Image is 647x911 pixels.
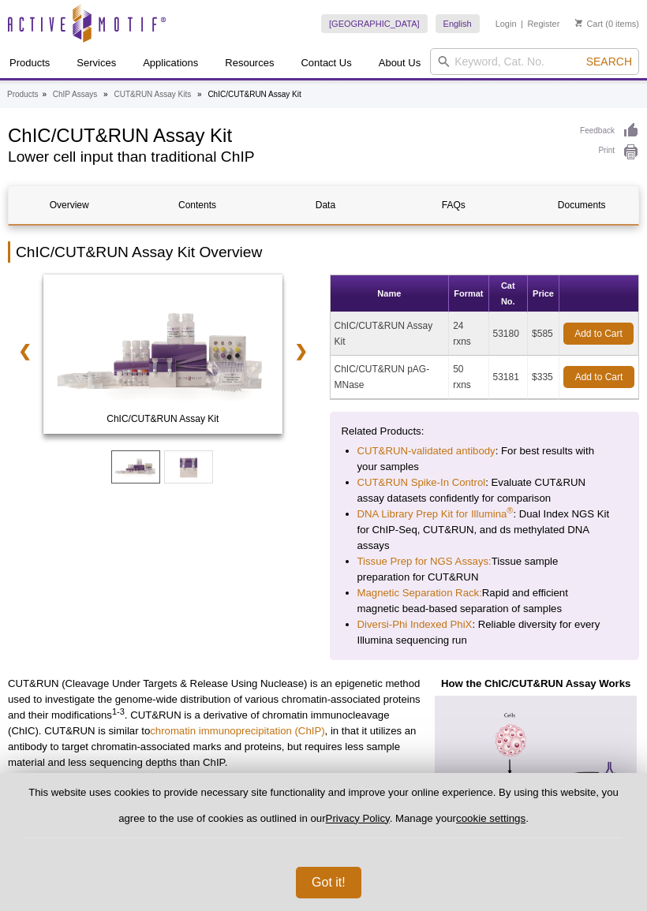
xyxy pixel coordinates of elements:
[137,186,257,224] a: Contents
[436,14,480,33] a: English
[112,707,125,716] sup: 1-3
[575,14,639,33] li: (0 items)
[575,19,582,27] img: Your Cart
[342,424,628,439] p: Related Products:
[430,48,639,75] input: Keyword, Cat. No.
[357,617,612,648] li: : Reliable diversity for every Illumina sequencing run
[8,122,564,146] h1: ChIC/CUT&RUN Assay Kit
[357,506,514,522] a: DNA Library Prep Kit for Illumina®
[496,18,517,29] a: Login
[8,333,42,369] a: ❮
[357,554,612,585] li: Tissue sample preparation for CUT&RUN
[39,411,286,427] span: ChIC/CUT&RUN Assay Kit
[441,678,630,689] strong: How the ChIC/CUT&RUN Assay Works
[449,356,488,399] td: 50 rxns
[357,554,492,569] a: Tissue Prep for NGS Assays:
[586,55,632,68] span: Search
[563,366,634,388] a: Add to Cart
[528,356,559,399] td: $335
[456,812,525,824] button: cookie settings
[582,54,637,69] button: Search
[291,48,361,78] a: Contact Us
[449,312,488,356] td: 24 rxns
[393,186,514,224] a: FAQs
[507,506,513,515] sup: ®
[357,475,612,506] li: : Evaluate CUT&RUN assay datasets confidently for comparison
[326,812,390,824] a: Privacy Policy
[527,18,559,29] a: Register
[357,585,482,601] a: Magnetic Separation Rack:
[449,275,488,312] th: Format
[331,356,450,399] td: ChIC/CUT&RUN pAG-MNase
[25,786,622,838] p: This website uses cookies to provide necessary site functionality and improve your online experie...
[53,88,98,102] a: ChIP Assays
[575,18,603,29] a: Cart
[357,617,473,633] a: Diversi-Phi Indexed PhiX
[528,275,559,312] th: Price
[357,475,486,491] a: CUT&RUN Spike-In Control
[357,506,612,554] li: : Dual Index NGS Kit for ChIP-Seq, CUT&RUN, and ds methylated DNA assays
[265,186,386,224] a: Data
[489,356,529,399] td: 53181
[357,443,612,475] li: : For best results with your samples
[580,144,639,161] a: Print
[208,90,301,99] li: ChIC/CUT&RUN Assay Kit
[215,48,283,78] a: Resources
[197,90,202,99] li: »
[489,312,529,356] td: 53180
[331,312,450,356] td: ChIC/CUT&RUN Assay Kit
[8,150,564,164] h2: Lower cell input than traditional ChIP
[150,725,324,737] a: chromatin immunoprecipitation (ChIP)
[357,585,612,617] li: Rapid and efficient magnetic bead-based separation of samples
[43,274,282,434] img: ChIC/CUT&RUN Assay Kit
[8,241,639,263] h2: ChIC/CUT&RUN Assay Kit Overview
[133,48,208,78] a: Applications
[43,274,282,439] a: ChIC/CUT&RUN Assay Kit
[296,867,361,898] button: Got it!
[284,333,318,369] a: ❯
[103,90,108,99] li: »
[357,443,496,459] a: CUT&RUN-validated antibody
[67,48,125,78] a: Services
[331,275,450,312] th: Name
[7,88,38,102] a: Products
[321,14,428,33] a: [GEOGRAPHIC_DATA]
[563,323,634,345] a: Add to Cart
[114,88,191,102] a: CUT&RUN Assay Kits
[42,90,47,99] li: »
[8,676,421,771] p: CUT&RUN (Cleavage Under Targets & Release Using Nuclease) is an epigenetic method used to investi...
[9,186,129,224] a: Overview
[489,275,529,312] th: Cat No.
[528,312,559,356] td: $585
[369,48,430,78] a: About Us
[580,122,639,140] a: Feedback
[521,14,523,33] li: |
[522,186,642,224] a: Documents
